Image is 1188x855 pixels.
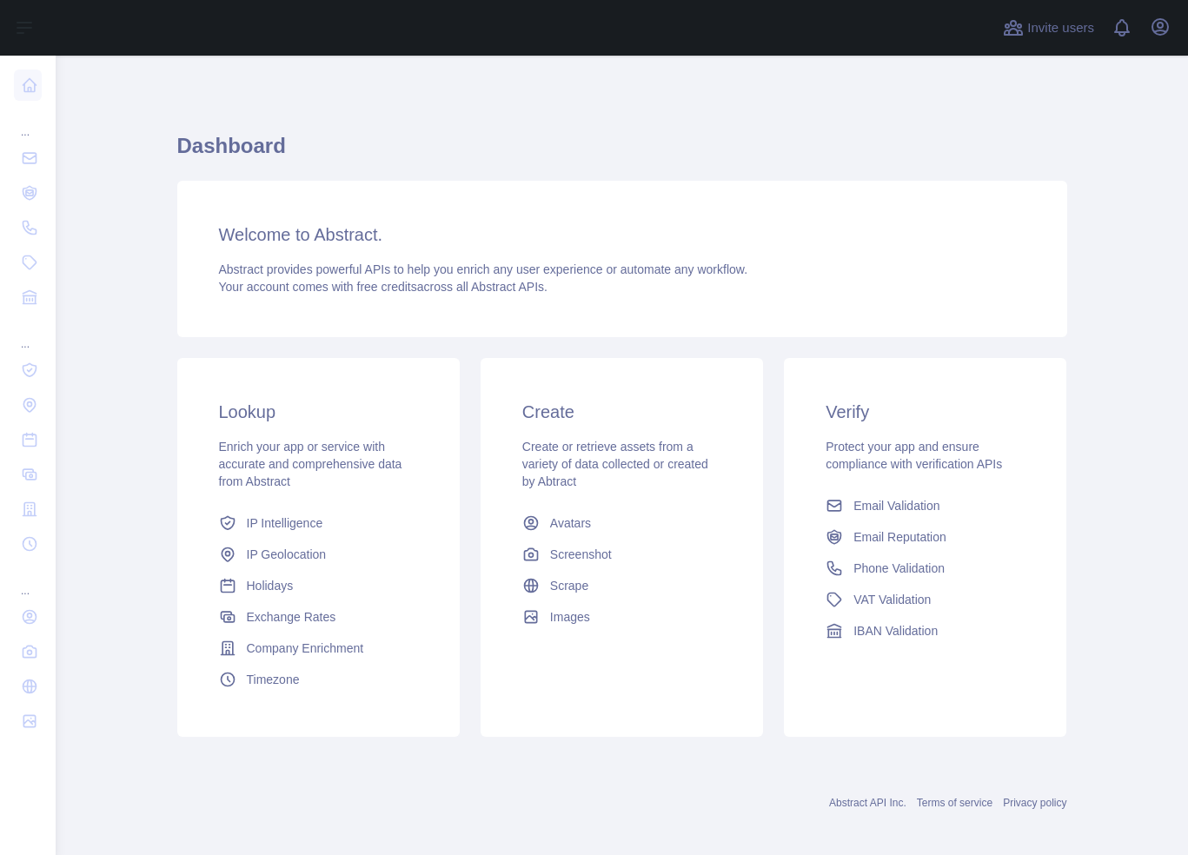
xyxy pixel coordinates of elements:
span: IBAN Validation [853,622,938,640]
a: Exchange Rates [212,601,425,633]
span: Timezone [247,671,300,688]
a: Images [515,601,728,633]
span: IP Intelligence [247,514,323,532]
h3: Lookup [219,400,418,424]
span: Protect your app and ensure compliance with verification APIs [826,440,1002,471]
a: Timezone [212,664,425,695]
a: Screenshot [515,539,728,570]
span: free credits [357,280,417,294]
a: Terms of service [917,797,992,809]
div: ... [14,104,42,139]
span: Scrape [550,577,588,594]
span: Phone Validation [853,560,945,577]
span: Enrich your app or service with accurate and comprehensive data from Abstract [219,440,402,488]
span: Company Enrichment [247,640,364,657]
a: Email Reputation [819,521,1032,553]
a: IP Intelligence [212,507,425,539]
span: Screenshot [550,546,612,563]
span: Email Reputation [853,528,946,546]
span: Email Validation [853,497,939,514]
button: Invite users [999,14,1098,42]
span: Abstract provides powerful APIs to help you enrich any user experience or automate any workflow. [219,262,748,276]
a: Avatars [515,507,728,539]
span: Invite users [1027,18,1094,38]
h3: Verify [826,400,1025,424]
a: IP Geolocation [212,539,425,570]
span: Images [550,608,590,626]
span: Your account comes with across all Abstract APIs. [219,280,548,294]
a: Company Enrichment [212,633,425,664]
span: Holidays [247,577,294,594]
h3: Welcome to Abstract. [219,222,1025,247]
a: VAT Validation [819,584,1032,615]
h1: Dashboard [177,132,1067,174]
span: Avatars [550,514,591,532]
span: Exchange Rates [247,608,336,626]
a: Abstract API Inc. [829,797,906,809]
div: ... [14,563,42,598]
a: Phone Validation [819,553,1032,584]
div: ... [14,316,42,351]
a: Holidays [212,570,425,601]
a: Email Validation [819,490,1032,521]
span: Create or retrieve assets from a variety of data collected or created by Abtract [522,440,708,488]
span: VAT Validation [853,591,931,608]
h3: Create [522,400,721,424]
a: IBAN Validation [819,615,1032,646]
span: IP Geolocation [247,546,327,563]
a: Privacy policy [1003,797,1066,809]
a: Scrape [515,570,728,601]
